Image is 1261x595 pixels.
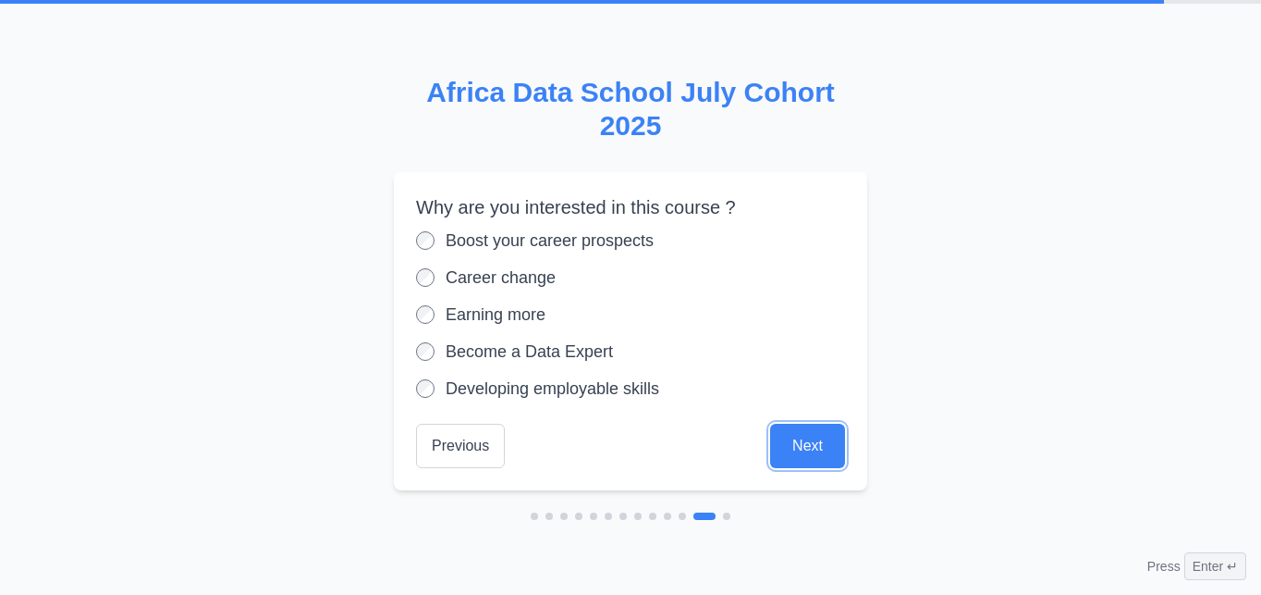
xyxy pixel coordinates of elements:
[446,228,654,254] label: Boost your career prospects
[446,265,556,291] label: Career change
[1184,552,1246,580] span: Enter ↵
[446,339,613,365] label: Become a Data Expert
[770,424,845,468] button: Next
[416,194,845,220] label: Why are you interested in this course ?
[394,76,867,143] h2: Africa Data School July Cohort 2025
[446,302,545,328] label: Earning more
[446,376,659,402] label: Developing employable skills
[416,424,505,468] button: Previous
[1147,552,1246,580] div: Press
